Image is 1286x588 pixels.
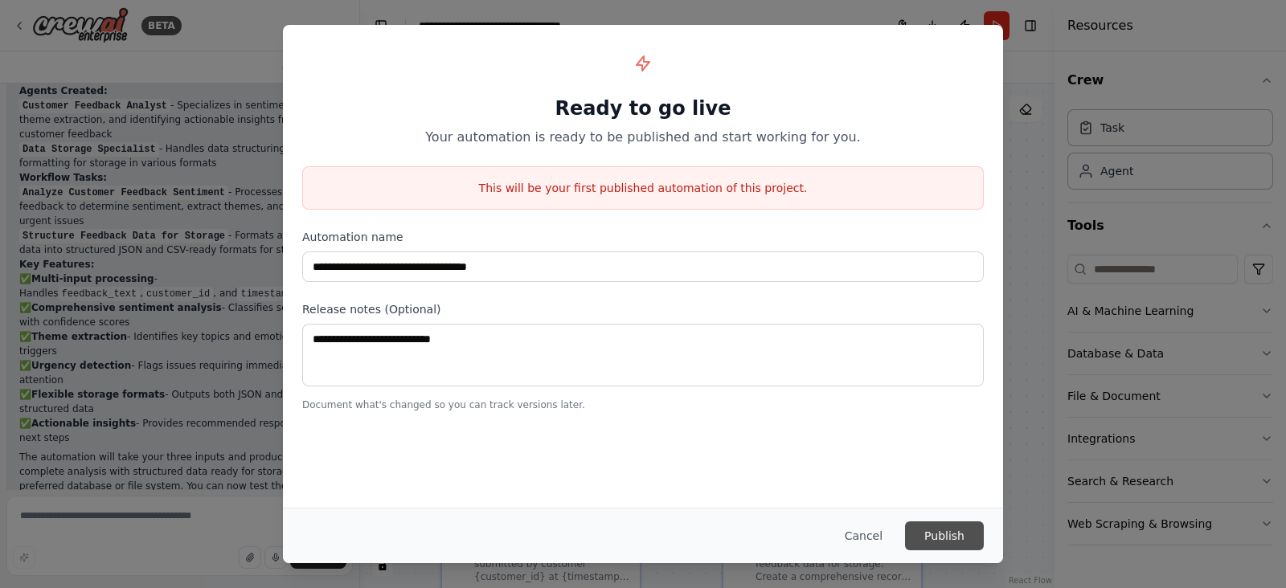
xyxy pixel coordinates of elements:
[302,96,984,121] h1: Ready to go live
[832,521,895,550] button: Cancel
[302,128,984,147] p: Your automation is ready to be published and start working for you.
[303,180,983,196] p: This will be your first published automation of this project.
[302,398,984,411] p: Document what's changed so you can track versions later.
[302,301,984,317] label: Release notes (Optional)
[302,229,984,245] label: Automation name
[905,521,984,550] button: Publish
